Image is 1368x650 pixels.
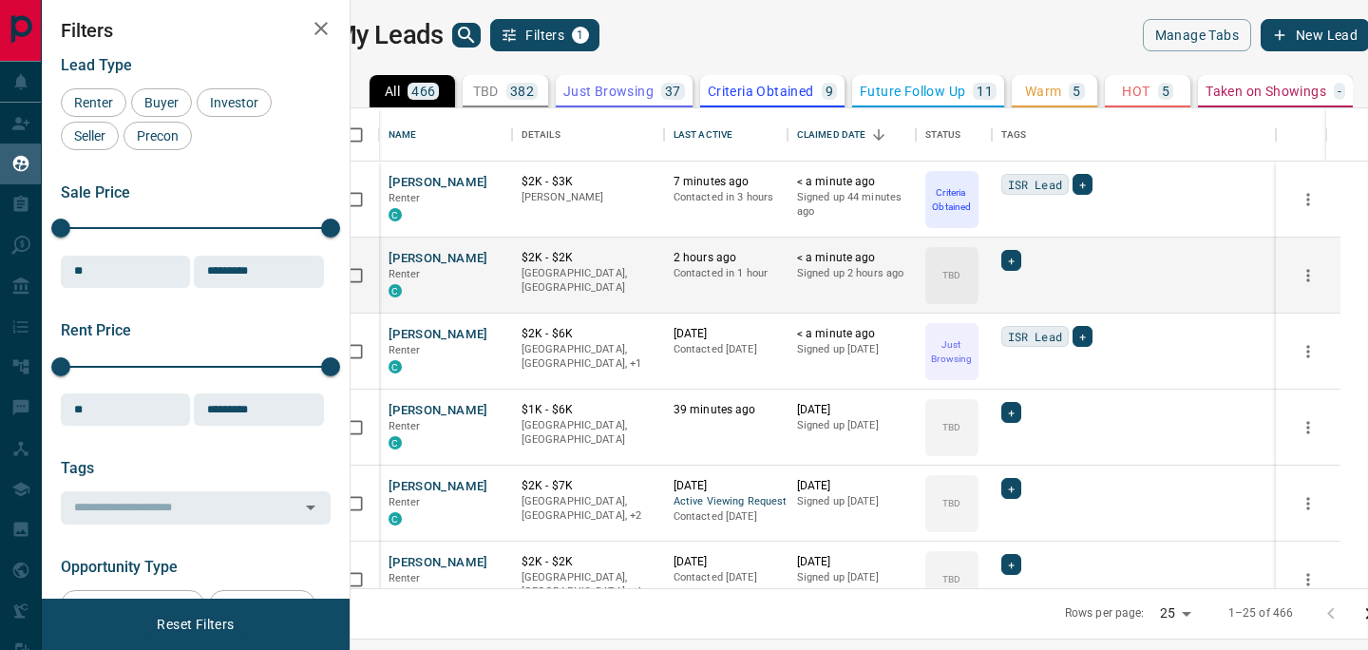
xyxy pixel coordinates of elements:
span: + [1079,327,1086,346]
div: Return to Site [209,590,315,619]
p: $2K - $2K [522,554,655,570]
div: Name [379,108,512,162]
button: more [1294,489,1322,518]
span: + [1008,403,1015,422]
p: TBD [942,496,960,510]
p: Signed up [DATE] [797,418,906,433]
span: Renter [389,192,421,204]
div: Last Active [664,108,788,162]
button: Sort [865,122,892,148]
p: Signed up [DATE] [797,494,906,509]
p: $2K - $3K [522,174,655,190]
div: Status [916,108,992,162]
p: < a minute ago [797,174,906,190]
div: + [1001,554,1021,575]
p: 466 [411,85,435,98]
div: Precon [123,122,192,150]
button: more [1294,185,1322,214]
p: Taken on Showings [1206,85,1326,98]
p: [DATE] [797,478,906,494]
div: Claimed Date [788,108,916,162]
p: West End, Midtown | Central, East York, Toronto [522,570,655,600]
button: more [1294,413,1322,442]
button: Open [297,494,324,521]
p: [GEOGRAPHIC_DATA], [GEOGRAPHIC_DATA] [522,266,655,296]
span: + [1008,555,1015,574]
span: Renter [389,344,421,356]
p: 7 minutes ago [674,174,778,190]
p: 382 [510,85,534,98]
div: Buyer [131,88,192,117]
p: [DATE] [797,554,906,570]
p: Contacted in 3 hours [674,190,778,205]
span: Favourited a Listing [67,597,198,612]
p: Criteria Obtained [927,185,977,214]
p: Signed up 2 hours ago [797,266,906,281]
p: $2K - $6K [522,326,655,342]
p: Midtown | Central, Toronto [522,494,655,524]
span: Sale Price [61,183,130,201]
span: ISR Lead [1008,327,1062,346]
p: 9 [826,85,833,98]
button: Filters1 [490,19,599,51]
p: $2K - $2K [522,250,655,266]
div: + [1001,478,1021,499]
div: Seller [61,122,119,150]
p: Just Browsing [563,85,654,98]
p: < a minute ago [797,250,906,266]
span: + [1079,175,1086,194]
button: more [1294,337,1322,366]
div: Renter [61,88,126,117]
span: + [1008,251,1015,270]
h2: Filters [61,19,331,42]
p: Rows per page: [1065,605,1145,621]
span: + [1008,479,1015,498]
button: [PERSON_NAME] [389,250,488,268]
button: search button [452,23,481,48]
div: condos.ca [389,436,402,449]
p: Toronto [522,342,655,372]
span: ISR Lead [1008,175,1062,194]
p: Contacted [DATE] [674,509,778,525]
button: more [1294,261,1322,290]
div: Details [522,108,560,162]
div: Tags [992,108,1277,162]
span: Renter [389,572,421,584]
div: + [1073,174,1092,195]
p: All [385,85,400,98]
p: Signed up 44 minutes ago [797,190,906,220]
div: Name [389,108,417,162]
span: 1 [574,29,587,42]
p: Contacted [DATE] [674,342,778,357]
div: Investor [197,88,272,117]
p: 37 [665,85,681,98]
div: condos.ca [389,512,402,526]
p: 5 [1073,85,1080,98]
button: [PERSON_NAME] [389,326,488,344]
p: Just Browsing [927,337,977,366]
div: Status [925,108,961,162]
p: [DATE] [797,402,906,418]
div: Tags [1001,108,1027,162]
span: Opportunity Type [61,558,178,576]
p: 5 [1162,85,1169,98]
span: Active Viewing Request [674,494,778,510]
div: + [1001,250,1021,271]
span: Rent Price [61,321,131,339]
p: 2 hours ago [674,250,778,266]
button: Reset Filters [144,608,246,640]
p: 11 [977,85,993,98]
button: [PERSON_NAME] [389,174,488,192]
div: Favourited a Listing [61,590,204,619]
div: + [1073,326,1092,347]
p: $2K - $7K [522,478,655,494]
p: HOT [1122,85,1149,98]
span: Renter [389,268,421,280]
p: 1–25 of 466 [1228,605,1293,621]
p: Signed up [DATE] [797,342,906,357]
p: Future Follow Up [860,85,965,98]
button: [PERSON_NAME] [389,554,488,572]
div: Last Active [674,108,732,162]
p: [DATE] [674,326,778,342]
button: [PERSON_NAME] [389,478,488,496]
